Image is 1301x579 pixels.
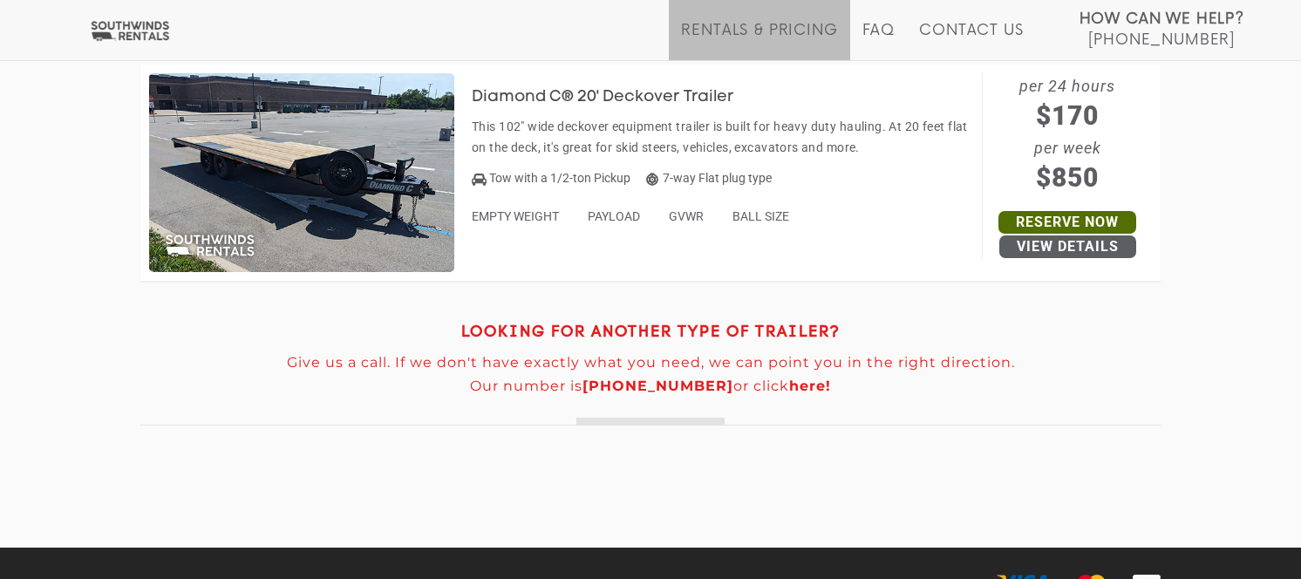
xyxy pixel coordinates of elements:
h3: Diamond C® 20' Deckover Trailer [472,89,760,106]
p: Give us a call. If we don't have exactly what you need, we can point you in the right direction. [140,355,1161,371]
span: PAYLOAD [588,209,640,223]
a: Diamond C® 20' Deckover Trailer [472,90,760,104]
a: [PHONE_NUMBER] [582,378,733,394]
a: Reserve Now [998,211,1136,234]
a: FAQ [862,22,896,60]
strong: How Can We Help? [1080,10,1244,28]
span: 7-way Flat plug type [646,171,772,185]
a: Rentals & Pricing [681,22,837,60]
p: This 102" wide deckover equipment trailer is built for heavy duty hauling. At 20 feet flat on the... [472,116,973,158]
span: EMPTY WEIGHT [472,209,559,223]
span: per 24 hours per week [983,73,1152,197]
span: $850 [983,158,1152,197]
span: Tow with a 1/2-ton Pickup [489,171,630,185]
a: View Details [999,235,1136,258]
strong: LOOKING FOR ANOTHER TYPE OF TRAILER? [461,325,841,340]
img: Southwinds Rentals Logo [87,20,173,42]
span: [PHONE_NUMBER] [1088,31,1235,49]
a: How Can We Help? [PHONE_NUMBER] [1080,9,1244,47]
a: here! [789,378,831,394]
p: Our number is or click [140,378,1161,394]
span: GVWR [669,209,704,223]
a: Contact Us [919,22,1023,60]
span: BALL SIZE [732,209,789,223]
span: $170 [983,96,1152,135]
img: SW064 - Diamond C 20' Deckover Trailer [149,73,454,272]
